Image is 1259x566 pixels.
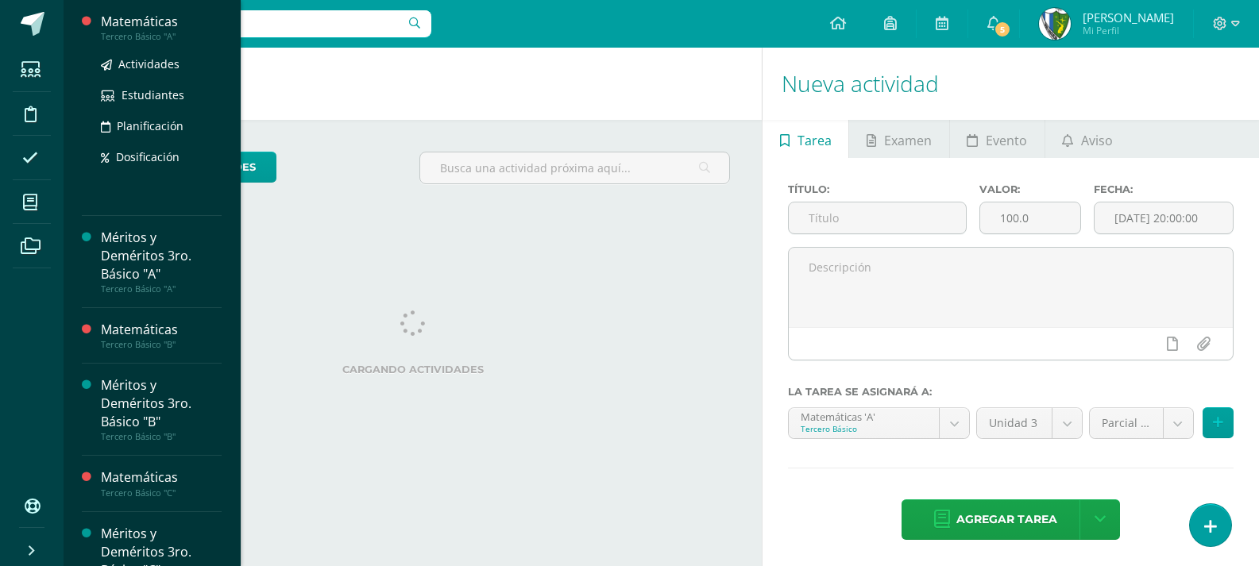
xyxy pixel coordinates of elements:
[1094,183,1234,195] label: Fecha:
[1045,120,1130,158] a: Aviso
[420,152,730,183] input: Busca una actividad próxima aquí...
[986,121,1027,160] span: Evento
[789,202,965,233] input: Título
[101,31,222,42] div: Tercero Básico "A"
[101,376,222,442] a: Méritos y Deméritos 3ro. Básico "B"Tercero Básico "B"
[782,48,1240,120] h1: Nueva actividad
[118,56,180,71] span: Actividades
[101,283,222,295] div: Tercero Básico "A"
[1102,408,1151,438] span: Parcial (10.0%)
[74,10,431,37] input: Busca un usuario...
[101,148,222,166] a: Dosificación
[994,21,1011,38] span: 5
[989,408,1040,438] span: Unidad 3
[101,13,222,31] div: Matemáticas
[101,468,222,498] a: MatemáticasTercero Básico "C"
[83,48,743,120] h1: Actividades
[763,120,848,158] a: Tarea
[801,408,927,423] div: Matemáticas 'A'
[884,121,932,160] span: Examen
[956,500,1057,539] span: Agregar tarea
[849,120,948,158] a: Examen
[979,183,1081,195] label: Valor:
[101,487,222,499] div: Tercero Básico "C"
[980,202,1080,233] input: Puntos máximos
[101,321,222,339] div: Matemáticas
[101,468,222,487] div: Matemáticas
[117,118,183,133] span: Planificación
[101,229,222,295] a: Méritos y Deméritos 3ro. Básico "A"Tercero Básico "A"
[1090,408,1193,438] a: Parcial (10.0%)
[1081,121,1113,160] span: Aviso
[950,120,1045,158] a: Evento
[101,321,222,350] a: MatemáticasTercero Básico "B"
[1039,8,1071,40] img: 09cda7a8f8a612387b01df24d4d5f603.png
[101,55,222,73] a: Actividades
[788,386,1234,398] label: La tarea se asignará a:
[788,183,966,195] label: Título:
[101,86,222,104] a: Estudiantes
[1083,10,1174,25] span: [PERSON_NAME]
[789,408,969,438] a: Matemáticas 'A'Tercero Básico
[1083,24,1174,37] span: Mi Perfil
[101,229,222,283] div: Méritos y Deméritos 3ro. Básico "A"
[101,339,222,350] div: Tercero Básico "B"
[101,13,222,42] a: MatemáticasTercero Básico "A"
[116,149,180,164] span: Dosificación
[801,423,927,434] div: Tercero Básico
[95,364,730,375] label: Cargando actividades
[1095,202,1233,233] input: Fecha de entrega
[122,87,184,102] span: Estudiantes
[101,117,222,135] a: Planificación
[101,376,222,431] div: Méritos y Deméritos 3ro. Básico "B"
[101,431,222,442] div: Tercero Básico "B"
[797,121,832,160] span: Tarea
[977,408,1082,438] a: Unidad 3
